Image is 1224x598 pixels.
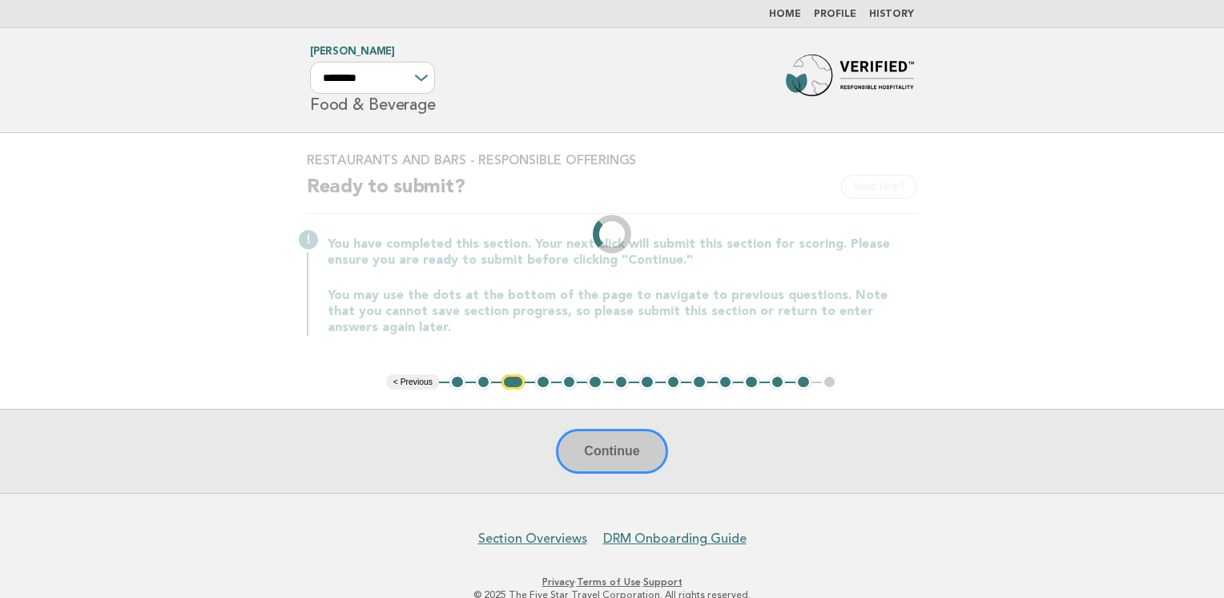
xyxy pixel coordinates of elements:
img: Forbes Travel Guide [786,55,914,106]
h1: Food & Beverage [310,47,435,113]
a: Privacy [542,576,574,588]
a: [PERSON_NAME] [310,46,395,57]
a: Terms of Use [577,576,641,588]
a: Profile [814,10,856,19]
a: Section Overviews [478,531,587,547]
a: DRM Onboarding Guide [603,531,747,547]
a: Home [769,10,801,19]
a: History [869,10,914,19]
h3: Restaurants and Bars - Responsible Offerings [307,152,917,168]
p: You have completed this section. Your next click will submit this section for scoring. Please ens... [328,236,917,269]
p: You may use the dots at the bottom of the page to navigate to previous questions. Note that you c... [328,288,917,336]
p: · · [122,576,1102,588]
h2: Ready to submit? [307,175,917,214]
a: Support [643,576,682,588]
